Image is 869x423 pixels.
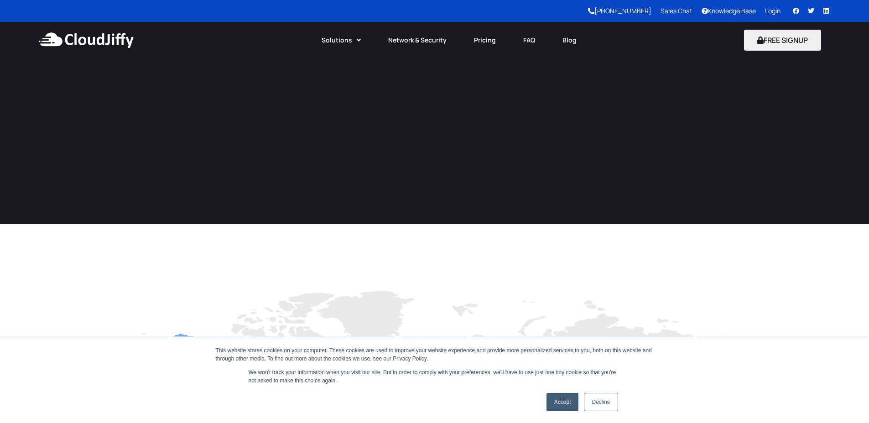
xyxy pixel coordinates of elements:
[744,30,821,51] button: FREE SIGNUP
[588,6,651,15] a: [PHONE_NUMBER]
[249,368,621,385] p: We won't track your information when you visit our site. But in order to comply with your prefere...
[460,30,510,50] a: Pricing
[375,30,460,50] a: Network & Security
[546,393,579,411] a: Accept
[661,6,692,15] a: Sales Chat
[702,6,756,15] a: Knowledge Base
[510,30,549,50] a: FAQ
[549,30,590,50] a: Blog
[216,346,654,363] div: This website stores cookies on your computer. These cookies are used to improve your website expe...
[765,6,781,15] a: Login
[308,30,375,50] a: Solutions
[744,35,821,45] a: FREE SIGNUP
[584,393,618,411] a: Decline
